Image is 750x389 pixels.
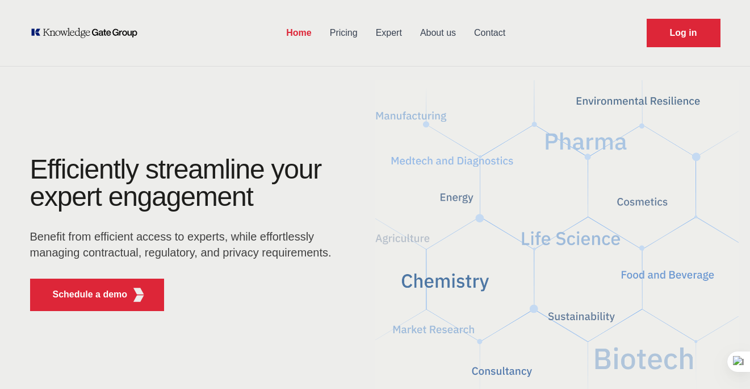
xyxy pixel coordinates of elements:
img: KGG Fifth Element RED [131,288,145,302]
a: Request Demo [647,19,720,47]
p: Benefit from efficient access to experts, while effortlessly managing contractual, regulatory, an... [30,229,339,260]
a: Contact [465,18,514,48]
a: About us [411,18,465,48]
a: Pricing [321,18,367,48]
a: Home [277,18,320,48]
p: Schedule a demo [53,288,128,301]
a: Expert [367,18,411,48]
button: Schedule a demoKGG Fifth Element RED [30,279,165,311]
h1: Efficiently streamline your expert engagement [30,154,322,212]
a: KOL Knowledge Platform: Talk to Key External Experts (KEE) [30,27,145,39]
